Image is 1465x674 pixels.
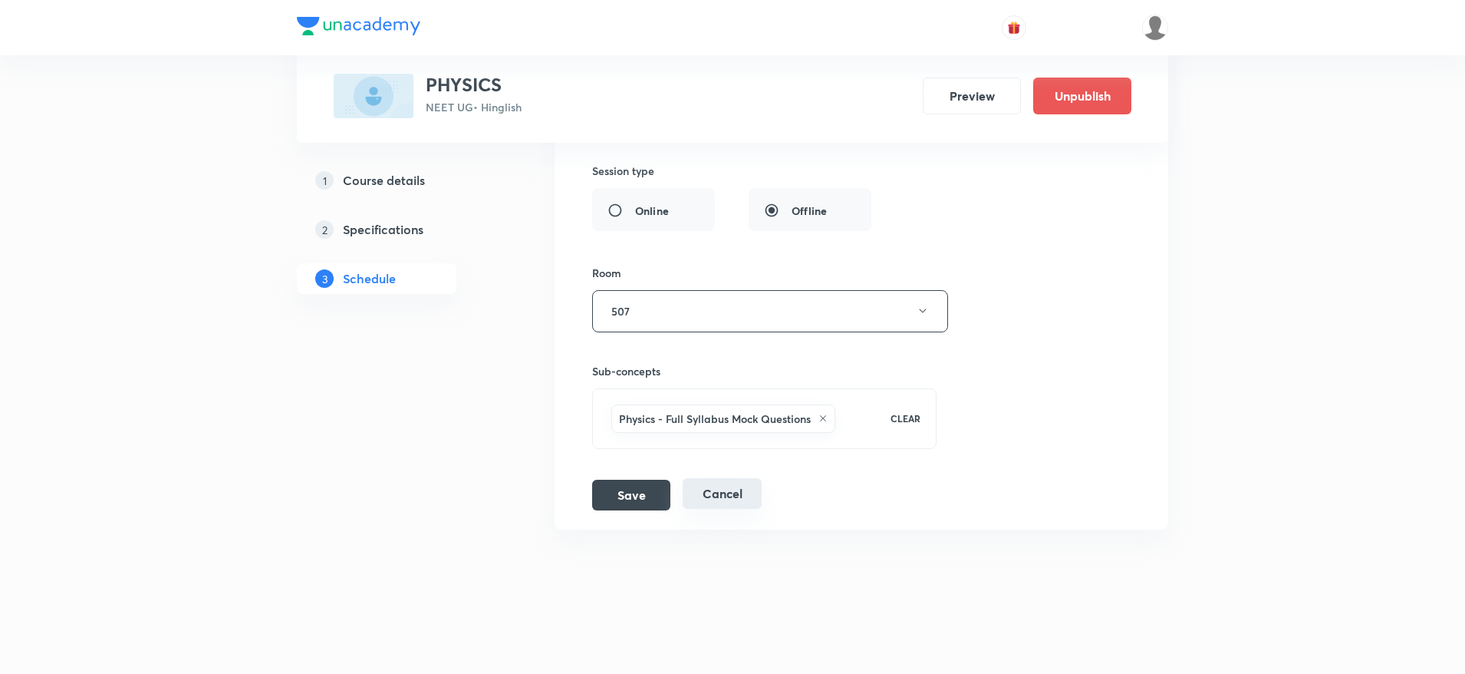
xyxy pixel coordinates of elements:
[315,220,334,239] p: 2
[1002,15,1026,40] button: avatar
[343,269,396,288] h5: Schedule
[297,165,505,196] a: 1Course details
[619,411,811,427] h6: Physics - Full Syllabus Mock Questions
[426,74,522,96] h3: PHYSICS
[1007,21,1021,35] img: avatar
[1142,15,1168,41] img: Shahrukh Ansari
[343,220,423,239] h5: Specifications
[923,78,1021,114] button: Preview
[592,163,654,179] h6: Session type
[592,480,670,510] button: Save
[297,17,420,39] a: Company Logo
[592,290,948,332] button: 507
[426,99,522,115] p: NEET UG • Hinglish
[315,171,334,190] p: 1
[334,74,413,118] img: 7A0C3274-9F90-4D54-9F9C-7F4106B0EB17_plus.png
[1033,78,1131,114] button: Unpublish
[297,214,505,245] a: 2Specifications
[891,411,920,425] p: CLEAR
[297,17,420,35] img: Company Logo
[343,171,425,190] h5: Course details
[592,363,937,379] h6: Sub-concepts
[592,265,621,281] h6: Room
[315,269,334,288] p: 3
[683,478,762,509] button: Cancel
